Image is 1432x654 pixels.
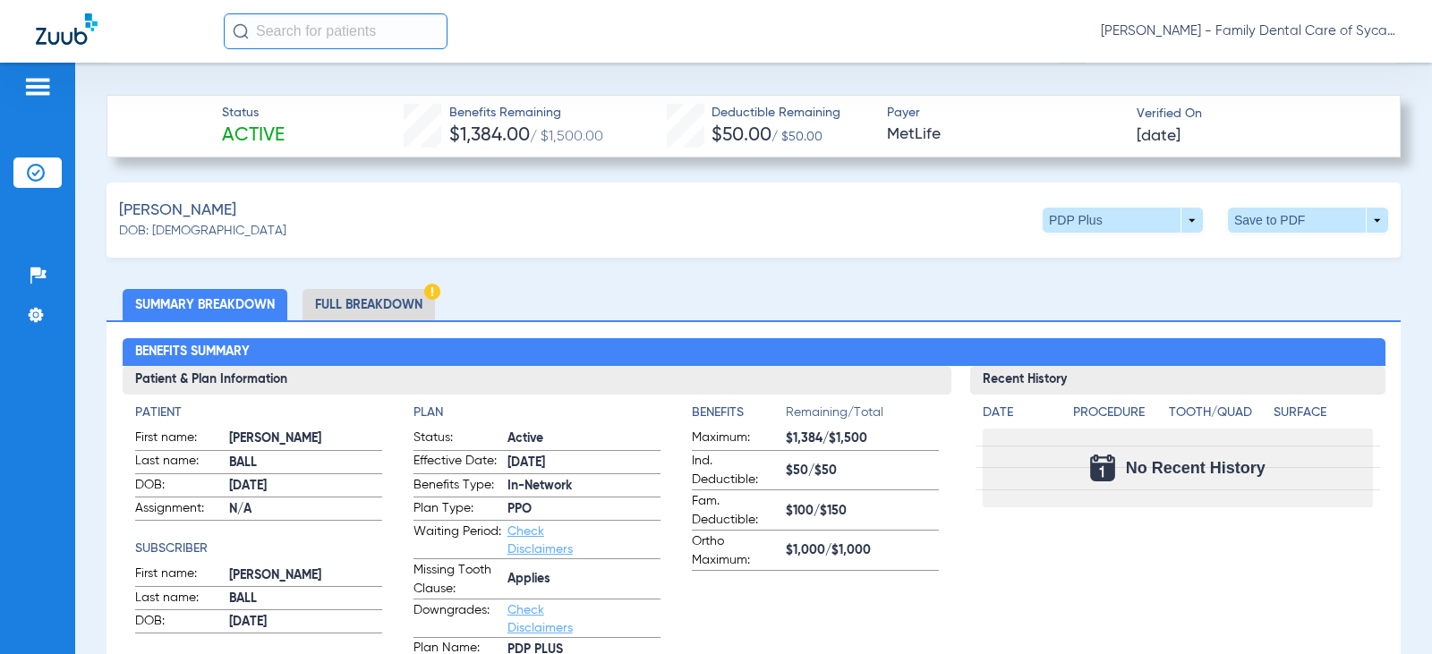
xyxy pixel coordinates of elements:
span: [PERSON_NAME] [229,566,382,585]
span: [DATE] [507,454,661,472]
span: $100/$150 [786,502,939,521]
span: [PERSON_NAME] [229,429,382,448]
h3: Patient & Plan Information [123,366,952,395]
button: PDP Plus [1043,208,1203,233]
span: / $50.00 [771,131,823,143]
span: Status [222,104,285,123]
span: Downgrades: [413,601,501,637]
span: First name: [135,429,223,450]
span: $1,384.00 [449,126,530,145]
span: Maximum: [692,429,780,450]
h4: Patient [135,403,382,422]
span: Benefits Type: [413,476,501,497]
span: Missing Tooth Clause: [413,561,501,599]
span: Active [507,429,661,448]
span: No Recent History [1126,459,1266,477]
span: Last name: [135,589,223,610]
app-breakdown-title: Tooth/Quad [1169,403,1267,429]
span: Verified On [1137,105,1371,123]
span: $50/$50 [786,462,939,480]
app-breakdown-title: Date [983,403,1058,429]
span: Ortho Maximum: [692,532,780,570]
span: BALL [229,590,382,608]
img: Search Icon [233,23,249,39]
h4: Subscriber [135,539,382,558]
span: Fam. Deductible: [692,492,780,530]
span: [DATE] [229,477,382,496]
span: Payer [887,104,1121,123]
span: Deductible Remaining [712,104,840,123]
h3: Recent History [970,366,1385,395]
span: PPO [507,500,661,519]
img: Calendar [1090,454,1115,481]
img: hamburger-icon [23,76,52,98]
button: Save to PDF [1228,208,1388,233]
span: N/A [229,500,382,519]
span: Applies [507,570,661,589]
span: $1,384/$1,500 [786,429,939,448]
span: Status: [413,429,501,450]
span: Benefits Remaining [449,104,603,123]
h2: Benefits Summary [123,338,1385,367]
span: Plan Type: [413,499,501,521]
input: Search for patients [224,13,447,49]
img: Hazard [424,284,440,300]
h4: Procedure [1073,403,1163,422]
app-breakdown-title: Surface [1274,403,1372,429]
span: [PERSON_NAME] - Family Dental Care of Sycamore [1101,22,1396,40]
span: Remaining/Total [786,403,939,429]
span: Waiting Period: [413,522,501,558]
span: DOB: [DEMOGRAPHIC_DATA] [119,222,286,241]
span: Effective Date: [413,452,501,473]
span: BALL [229,454,382,472]
img: Zuub Logo [36,13,98,45]
span: $50.00 [712,126,771,145]
li: Full Breakdown [303,289,435,320]
span: DOB: [135,476,223,497]
h4: Benefits [692,403,786,422]
h4: Surface [1274,403,1372,422]
h4: Date [983,403,1058,422]
span: [PERSON_NAME] [119,200,236,222]
span: First name: [135,565,223,586]
span: Assignment: [135,499,223,521]
span: [DATE] [229,613,382,632]
app-breakdown-title: Procedure [1073,403,1163,429]
span: In-Network [507,477,661,496]
span: Last name: [135,452,223,473]
app-breakdown-title: Benefits [692,403,786,429]
a: Check Disclaimers [507,604,573,634]
span: Ind. Deductible: [692,452,780,489]
h4: Tooth/Quad [1169,403,1267,422]
span: / $1,500.00 [530,130,603,144]
span: Active [222,123,285,149]
span: DOB: [135,612,223,633]
span: $1,000/$1,000 [786,541,939,560]
span: [DATE] [1137,125,1181,148]
span: MetLife [887,123,1121,146]
a: Check Disclaimers [507,525,573,556]
h4: Plan [413,403,661,422]
li: Summary Breakdown [123,289,287,320]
